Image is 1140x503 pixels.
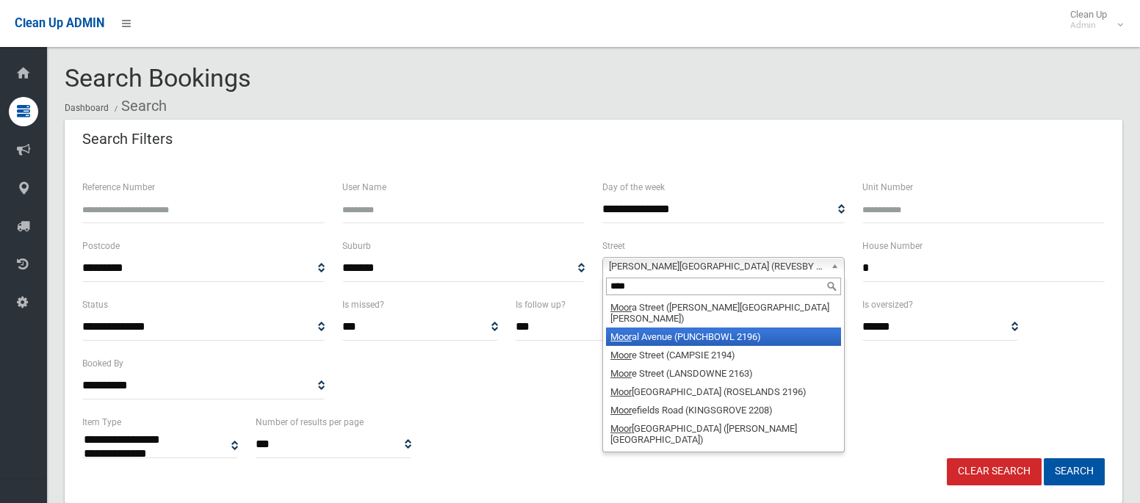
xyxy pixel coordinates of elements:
button: Search [1044,458,1105,485]
em: Moor [610,350,632,361]
li: a Street ([PERSON_NAME][GEOGRAPHIC_DATA][PERSON_NAME]) [606,298,841,328]
em: Moor [610,302,632,313]
span: [PERSON_NAME][GEOGRAPHIC_DATA] (REVESBY 2212) [609,258,825,275]
label: Unit Number [862,179,913,195]
a: Clear Search [947,458,1042,485]
label: Is oversized? [862,297,913,313]
header: Search Filters [65,125,190,153]
li: [GEOGRAPHIC_DATA] ([PERSON_NAME][GEOGRAPHIC_DATA]) [606,419,841,449]
label: Street [602,238,625,254]
em: Moor [610,331,632,342]
li: [GEOGRAPHIC_DATA] (ROSELANDS 2196) [606,383,841,401]
a: Dashboard [65,103,109,113]
li: al Avenue (PUNCHBOWL 2196) [606,328,841,346]
label: Is follow up? [516,297,566,313]
em: Moor [610,386,632,397]
label: Is missed? [342,297,384,313]
span: Search Bookings [65,63,251,93]
li: e Street (LANSDOWNE 2163) [606,364,841,383]
em: Moor [610,368,632,379]
label: Status [82,297,108,313]
span: Clean Up [1063,9,1122,31]
li: e Street (CAMPSIE 2194) [606,346,841,364]
em: Moor [610,405,632,416]
li: efields Road (KINGSGROVE 2208) [606,401,841,419]
label: Day of the week [602,179,665,195]
label: Number of results per page [256,414,364,430]
li: Search [111,93,167,120]
em: Moor [610,423,632,434]
label: Suburb [342,238,371,254]
label: Reference Number [82,179,155,195]
label: Postcode [82,238,120,254]
label: Item Type [82,414,121,430]
label: User Name [342,179,386,195]
span: Clean Up ADMIN [15,16,104,30]
label: Booked By [82,355,123,372]
label: House Number [862,238,923,254]
small: Admin [1070,20,1107,31]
